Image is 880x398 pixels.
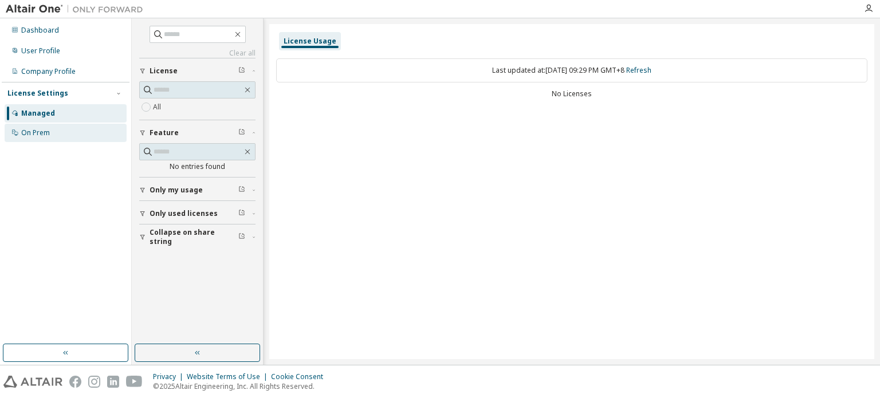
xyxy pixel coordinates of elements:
div: On Prem [21,128,50,137]
span: Clear filter [238,233,245,242]
a: Clear all [139,49,256,58]
div: Last updated at: [DATE] 09:29 PM GMT+8 [276,58,867,82]
span: Feature [150,128,179,137]
span: License [150,66,178,76]
div: No entries found [139,162,256,171]
button: Only used licenses [139,201,256,226]
span: Clear filter [238,209,245,218]
button: Feature [139,120,256,145]
div: Cookie Consent [271,372,330,381]
img: Altair One [6,3,149,15]
img: youtube.svg [126,376,143,388]
img: facebook.svg [69,376,81,388]
div: Dashboard [21,26,59,35]
p: © 2025 Altair Engineering, Inc. All Rights Reserved. [153,381,330,391]
button: Only my usage [139,178,256,203]
span: Clear filter [238,128,245,137]
span: Only used licenses [150,209,218,218]
div: User Profile [21,46,60,56]
img: altair_logo.svg [3,376,62,388]
a: Refresh [626,65,651,75]
label: All [153,100,163,114]
div: No Licenses [276,89,867,98]
div: Managed [21,109,55,118]
div: License Settings [7,89,68,98]
button: License [139,58,256,84]
div: Privacy [153,372,187,381]
img: linkedin.svg [107,376,119,388]
img: instagram.svg [88,376,100,388]
span: Clear filter [238,66,245,76]
button: Collapse on share string [139,224,256,250]
span: Only my usage [150,186,203,195]
div: License Usage [284,37,336,46]
div: Company Profile [21,67,76,76]
span: Clear filter [238,186,245,195]
span: Collapse on share string [150,228,238,246]
div: Website Terms of Use [187,372,271,381]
